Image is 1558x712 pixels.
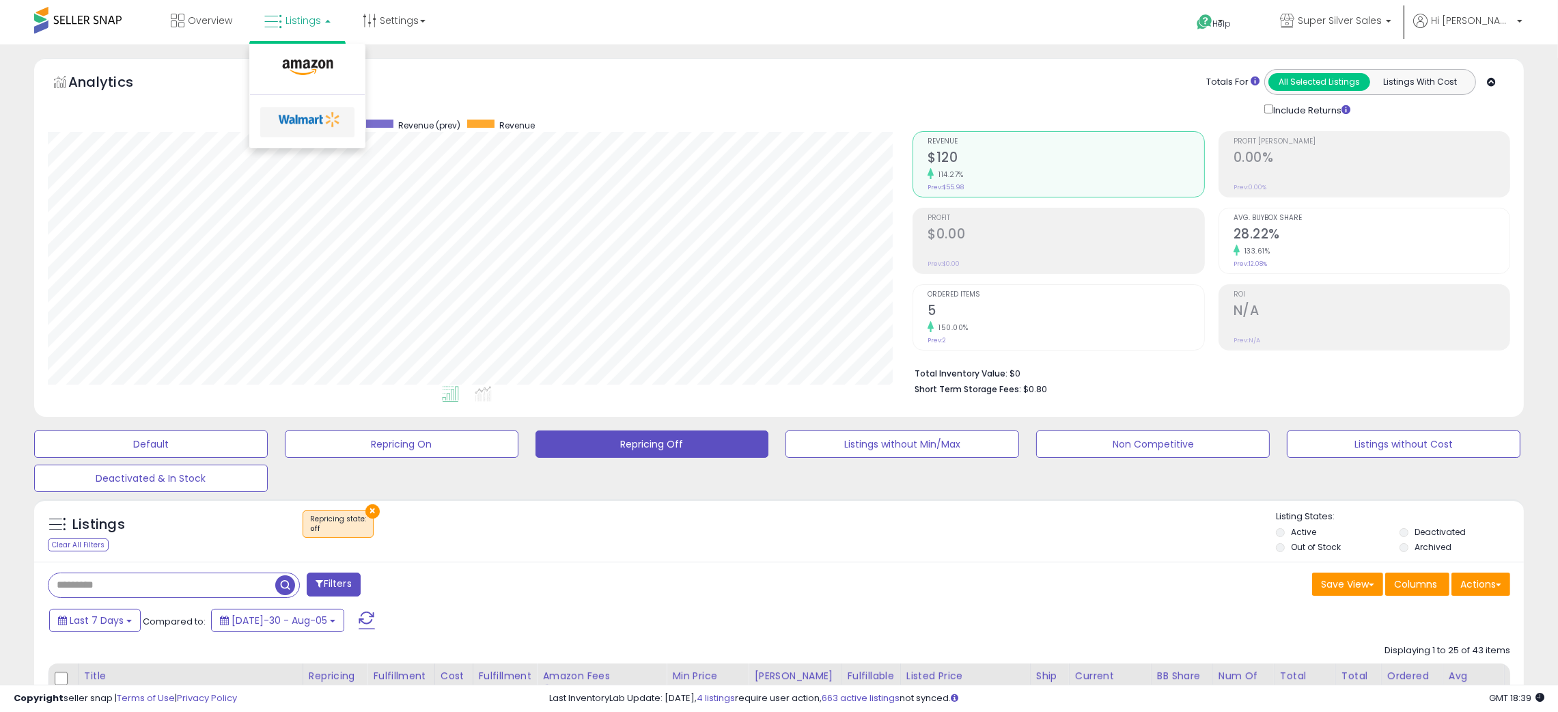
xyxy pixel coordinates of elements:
[928,215,1204,222] span: Profit
[1234,260,1267,268] small: Prev: 12.08%
[928,303,1204,321] h2: 5
[72,515,125,534] h5: Listings
[1415,526,1466,538] label: Deactivated
[286,14,321,27] span: Listings
[1287,430,1520,458] button: Listings without Cost
[309,669,361,683] div: Repricing
[1431,14,1513,27] span: Hi [PERSON_NAME]
[479,669,531,698] div: Fulfillment Cost
[1196,14,1213,31] i: Get Help
[1312,573,1383,596] button: Save View
[754,669,835,683] div: [PERSON_NAME]
[232,614,327,627] span: [DATE]-30 - Aug-05
[934,169,964,180] small: 114.27%
[928,260,960,268] small: Prev: $0.00
[1240,246,1270,256] small: 133.61%
[1449,669,1499,712] div: Avg Selling Price
[1036,430,1270,458] button: Non Competitive
[1413,14,1522,44] a: Hi [PERSON_NAME]
[915,364,1500,381] li: $0
[84,669,297,683] div: Title
[143,615,206,628] span: Compared to:
[848,669,895,698] div: Fulfillable Quantity
[1385,644,1510,657] div: Displaying 1 to 25 of 43 items
[1489,692,1544,704] span: 2025-08-13 18:39 GMT
[373,669,428,683] div: Fulfillment
[1213,18,1232,29] span: Help
[1291,541,1341,553] label: Out of Stock
[1254,102,1367,118] div: Include Returns
[365,504,380,519] button: ×
[68,72,160,95] h5: Analytics
[307,573,360,597] button: Filters
[785,430,1019,458] button: Listings without Min/Max
[672,669,742,683] div: Min Price
[1234,303,1510,321] h2: N/A
[70,614,124,627] span: Last 7 Days
[1234,336,1260,344] small: Prev: N/A
[1234,183,1266,191] small: Prev: 0.00%
[1369,73,1471,91] button: Listings With Cost
[928,226,1204,245] h2: $0.00
[697,692,735,704] a: 4 listings
[906,669,1025,683] div: Listed Price
[1276,510,1524,523] p: Listing States:
[928,183,964,191] small: Prev: $55.98
[928,150,1204,168] h2: $120
[188,14,232,27] span: Overview
[177,692,237,704] a: Privacy Policy
[1186,3,1258,44] a: Help
[928,336,946,344] small: Prev: 2
[1341,669,1376,712] div: Total Rev. Diff.
[928,138,1204,146] span: Revenue
[1219,669,1268,698] div: Num of Comp.
[1206,76,1260,89] div: Totals For
[1387,669,1437,698] div: Ordered Items
[34,465,268,492] button: Deactivated & In Stock
[1394,577,1437,591] span: Columns
[915,383,1021,395] b: Short Term Storage Fees:
[14,692,64,704] strong: Copyright
[542,683,551,696] small: Amazon Fees.
[1385,573,1449,596] button: Columns
[117,692,175,704] a: Terms of Use
[310,524,366,534] div: off
[1298,14,1382,27] span: Super Silver Sales
[1234,150,1510,168] h2: 0.00%
[48,538,109,551] div: Clear All Filters
[934,323,969,333] small: 150.00%
[1268,73,1370,91] button: All Selected Listings
[535,430,769,458] button: Repricing Off
[1234,138,1510,146] span: Profit [PERSON_NAME]
[1291,526,1316,538] label: Active
[915,368,1007,379] b: Total Inventory Value:
[499,120,535,131] span: Revenue
[398,120,460,131] span: Revenue (prev)
[34,430,268,458] button: Default
[1036,669,1063,698] div: Ship Price
[1234,291,1510,299] span: ROI
[928,291,1204,299] span: Ordered Items
[1075,669,1145,698] div: Current Buybox Price
[549,692,1544,705] div: Last InventoryLab Update: [DATE], require user action, not synced.
[822,692,900,704] a: 663 active listings
[1234,215,1510,222] span: Avg. Buybox Share
[1157,669,1207,698] div: BB Share 24h.
[1415,541,1451,553] label: Archived
[310,514,366,534] span: Repricing state :
[441,669,467,683] div: Cost
[285,430,518,458] button: Repricing On
[49,609,141,632] button: Last 7 Days
[1023,383,1047,396] span: $0.80
[211,609,344,632] button: [DATE]-30 - Aug-05
[1234,226,1510,245] h2: 28.22%
[542,669,660,683] div: Amazon Fees
[14,692,237,705] div: seller snap | |
[1280,669,1330,698] div: Total Rev.
[1451,573,1510,596] button: Actions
